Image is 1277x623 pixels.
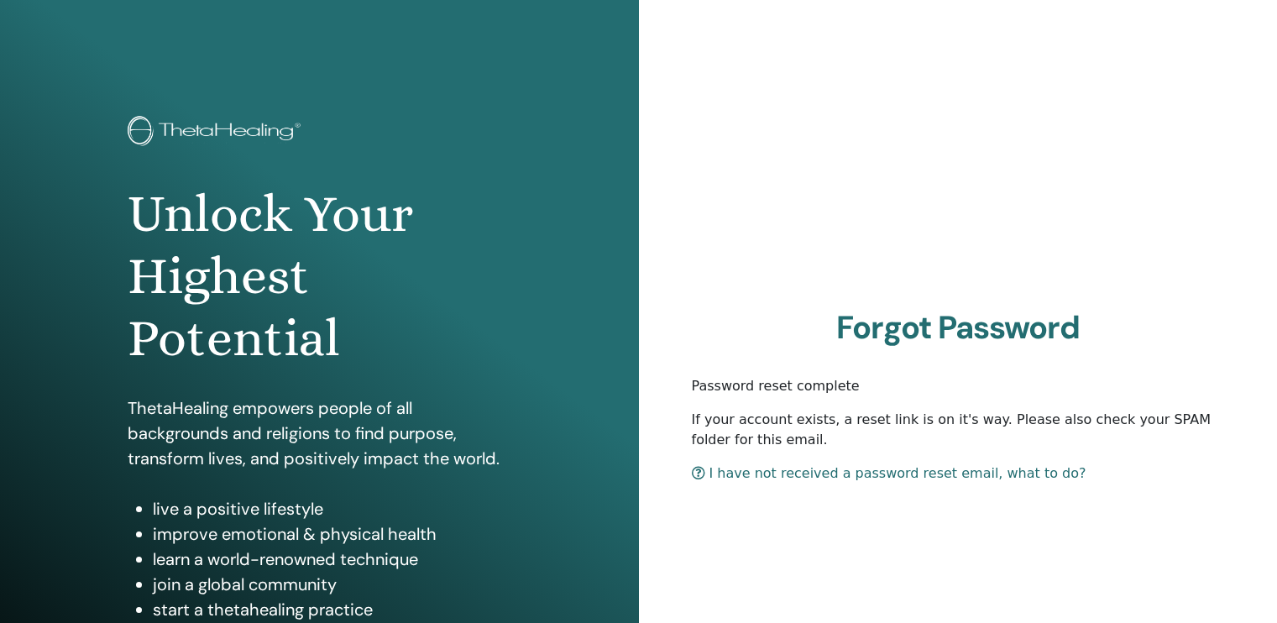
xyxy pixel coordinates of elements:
li: live a positive lifestyle [153,496,511,521]
li: learn a world-renowned technique [153,547,511,572]
a: I have not received a password reset email, what to do? [692,465,1086,481]
p: If your account exists, a reset link is on it's way. Please also check your SPAM folder for this ... [692,410,1225,450]
li: join a global community [153,572,511,597]
h1: Unlock Your Highest Potential [128,183,511,370]
p: ThetaHealing empowers people of all backgrounds and religions to find purpose, transform lives, a... [128,395,511,471]
h2: Forgot Password [692,309,1225,348]
p: Password reset complete [692,376,1225,396]
li: start a thetahealing practice [153,597,511,622]
li: improve emotional & physical health [153,521,511,547]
